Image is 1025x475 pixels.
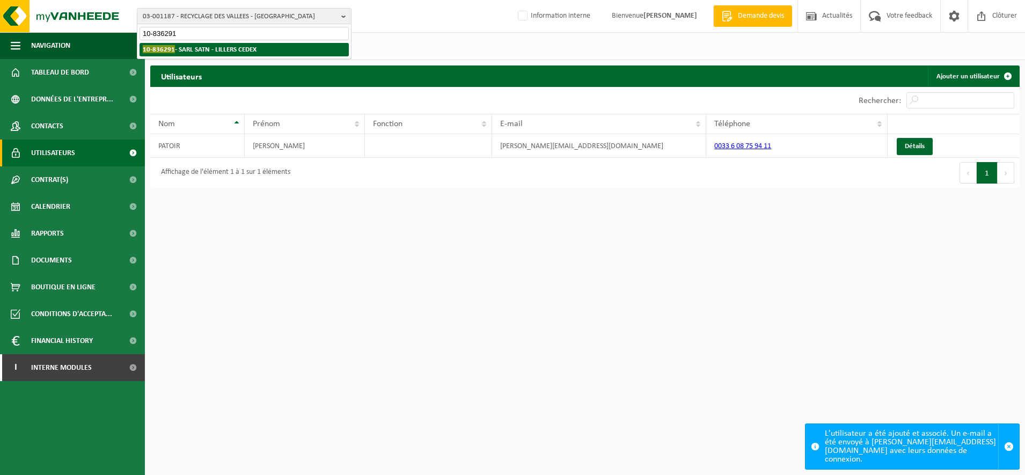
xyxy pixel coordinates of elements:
strong: [PERSON_NAME] [643,12,697,20]
button: Previous [960,162,977,184]
button: 03-001187 - RECYCLAGE DES VALLEES - [GEOGRAPHIC_DATA] [137,8,352,24]
span: 03-001187 - RECYCLAGE DES VALLEES - [GEOGRAPHIC_DATA] [143,9,337,25]
span: Documents [31,247,72,274]
strong: - SARL SATN - LILLERS CEDEX [143,45,257,53]
div: L'utilisateur a été ajouté et associé. Un e-mail a été envoyé à [PERSON_NAME][EMAIL_ADDRESS][DOMA... [825,424,998,469]
td: [PERSON_NAME][EMAIL_ADDRESS][DOMAIN_NAME] [492,134,706,158]
span: Téléphone [714,120,750,128]
span: Financial History [31,327,93,354]
span: Boutique en ligne [31,274,96,301]
a: 0033 6 08 75 94 11 [714,142,771,150]
span: Utilisateurs [31,140,75,166]
label: Information interne [516,8,590,24]
td: PATOIR [150,134,245,158]
div: Affichage de l'élément 1 à 1 sur 1 éléments [156,163,290,182]
span: Données de l'entrepr... [31,86,113,113]
span: Interne modules [31,354,92,381]
span: Fonction [373,120,402,128]
td: [PERSON_NAME] [245,134,365,158]
span: 10-836291 [143,45,175,53]
span: I [11,354,20,381]
input: Chercher des succursales liées [140,27,349,40]
h2: Utilisateurs [150,65,213,86]
span: Rapports [31,220,64,247]
label: Rechercher: [859,97,901,105]
span: Prénom [253,120,280,128]
a: Détails [897,138,933,155]
a: Demande devis [713,5,792,27]
span: E-mail [500,120,523,128]
button: 1 [977,162,998,184]
span: Nom [158,120,175,128]
span: Conditions d'accepta... [31,301,112,327]
a: Ajouter un utilisateur [928,65,1019,87]
span: Demande devis [735,11,787,21]
span: Contrat(s) [31,166,68,193]
span: Calendrier [31,193,70,220]
span: Contacts [31,113,63,140]
span: Navigation [31,32,70,59]
button: Next [998,162,1014,184]
span: Tableau de bord [31,59,89,86]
